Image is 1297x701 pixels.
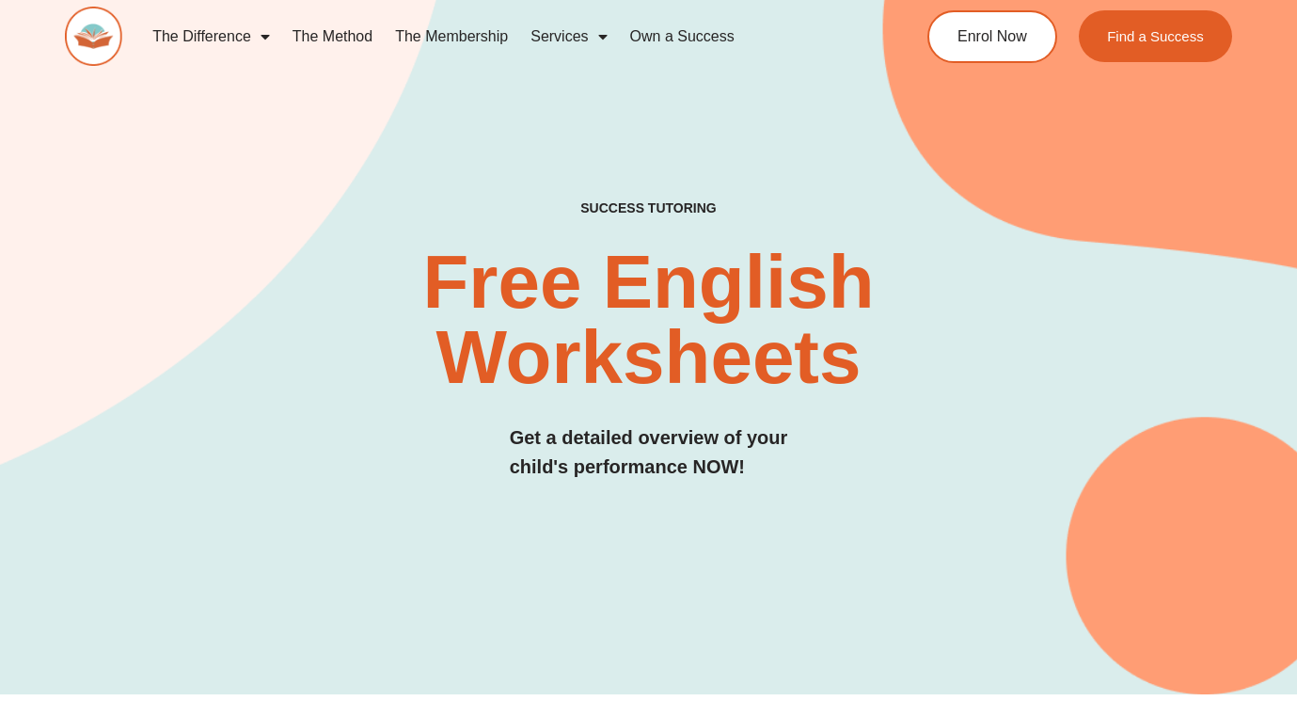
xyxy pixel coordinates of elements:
[957,29,1027,44] span: Enrol Now
[476,200,821,216] h4: SUCCESS TUTORING​
[1108,29,1205,43] span: Find a Success
[1080,10,1233,62] a: Find a Success
[619,15,746,58] a: Own a Success
[281,15,384,58] a: The Method
[141,15,281,58] a: The Difference
[263,245,1034,395] h2: Free English Worksheets​
[384,15,519,58] a: The Membership
[927,10,1057,63] a: Enrol Now
[519,15,618,58] a: Services
[141,15,861,58] nav: Menu
[510,423,788,482] h3: Get a detailed overview of your child's performance NOW!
